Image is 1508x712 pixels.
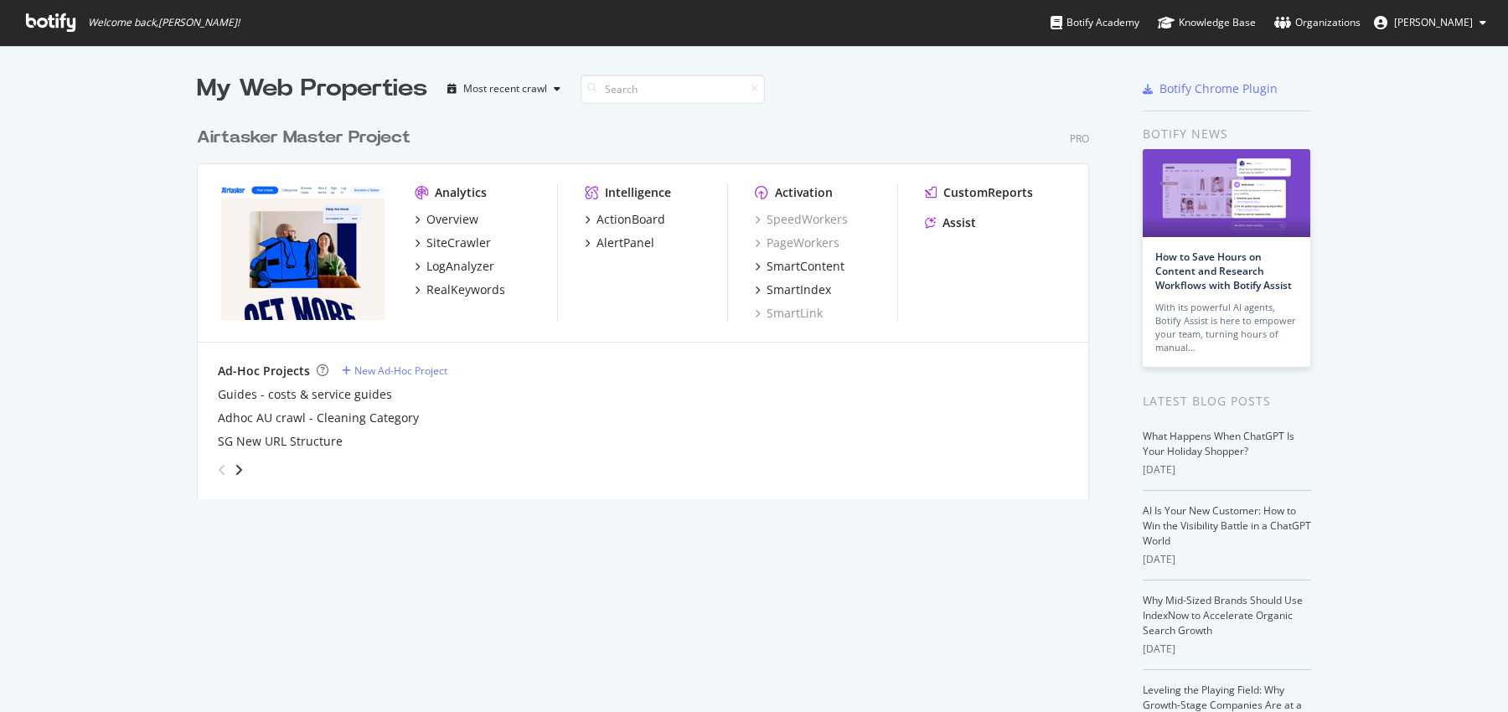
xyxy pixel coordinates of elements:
[1143,462,1311,477] div: [DATE]
[1394,15,1473,29] span: Jen Avelino
[1070,132,1089,146] div: Pro
[1143,429,1294,458] a: What Happens When ChatGPT Is Your Holiday Shopper?
[1155,301,1298,354] div: With its powerful AI agents, Botify Assist is here to empower your team, turning hours of manual…
[1155,250,1292,292] a: How to Save Hours on Content and Research Workflows with Botify Assist
[925,184,1033,201] a: CustomReports
[585,235,654,251] a: AlertPanel
[218,410,419,426] a: Adhoc AU crawl - Cleaning Category
[415,281,505,298] a: RealKeywords
[943,184,1033,201] div: CustomReports
[1159,80,1278,97] div: Botify Chrome Plugin
[581,75,765,104] input: Search
[755,211,848,228] a: SpeedWorkers
[1143,642,1311,657] div: [DATE]
[1143,503,1311,548] a: AI Is Your New Customer: How to Win the Visibility Battle in a ChatGPT World
[1143,593,1303,637] a: Why Mid-Sized Brands Should Use IndexNow to Accelerate Organic Search Growth
[463,84,547,94] div: Most recent crawl
[426,281,505,298] div: RealKeywords
[585,211,665,228] a: ActionBoard
[415,235,491,251] a: SiteCrawler
[426,211,478,228] div: Overview
[233,462,245,478] div: angle-right
[1143,125,1311,143] div: Botify news
[197,106,1103,499] div: grid
[197,126,411,150] div: Airtasker Master Project
[441,75,567,102] button: Most recent crawl
[942,214,976,231] div: Assist
[755,235,839,251] a: PageWorkers
[1274,14,1361,31] div: Organizations
[1051,14,1139,31] div: Botify Academy
[197,72,427,106] div: My Web Properties
[767,281,831,298] div: SmartIndex
[415,258,494,275] a: LogAnalyzer
[218,363,310,379] div: Ad-Hoc Projects
[218,386,392,403] a: Guides - costs & service guides
[767,258,844,275] div: SmartContent
[925,214,976,231] a: Assist
[211,457,233,483] div: angle-left
[426,258,494,275] div: LogAnalyzer
[596,211,665,228] div: ActionBoard
[596,235,654,251] div: AlertPanel
[605,184,671,201] div: Intelligence
[1361,9,1500,36] button: [PERSON_NAME]
[88,16,240,29] span: Welcome back, [PERSON_NAME] !
[435,184,487,201] div: Analytics
[1158,14,1256,31] div: Knowledge Base
[755,258,844,275] a: SmartContent
[755,305,823,322] a: SmartLink
[426,235,491,251] div: SiteCrawler
[1143,392,1311,410] div: Latest Blog Posts
[218,433,343,450] a: SG New URL Structure
[1143,149,1310,237] img: How to Save Hours on Content and Research Workflows with Botify Assist
[755,281,831,298] a: SmartIndex
[1143,552,1311,567] div: [DATE]
[354,364,447,378] div: New Ad-Hoc Project
[1143,80,1278,97] a: Botify Chrome Plugin
[775,184,833,201] div: Activation
[197,126,417,150] a: Airtasker Master Project
[415,211,478,228] a: Overview
[218,184,388,320] img: www.airtasker.com
[342,364,447,378] a: New Ad-Hoc Project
